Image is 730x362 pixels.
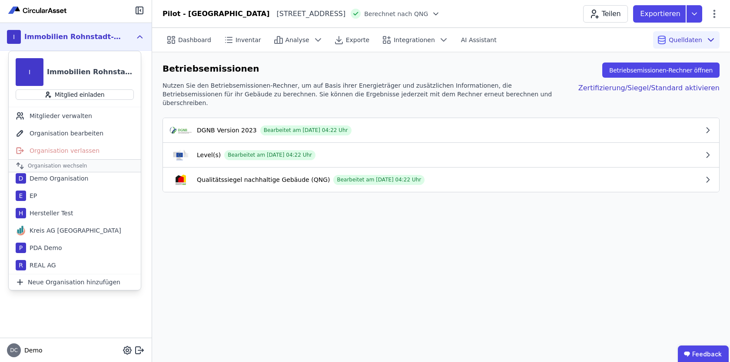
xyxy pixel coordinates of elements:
button: cert-logoLevel(s)Bearbeitet am [DATE] 04:22 Uhr [163,143,719,167]
span: Analyse [285,36,309,44]
div: Zertifizierung/Siegel/Standard aktivieren [564,81,720,107]
div: REAL AG [26,261,56,270]
div: R [16,260,26,270]
img: cert-logo [170,174,192,185]
div: Bearbeitet am [DATE] 04:22 Uhr [333,175,425,185]
div: E [16,191,26,201]
div: Organisation bearbeiten [9,125,141,142]
span: Berechnet nach QNG [364,10,428,18]
div: I [16,58,43,86]
div: DGNB Version 2023 [197,126,257,135]
span: Inventar [236,36,261,44]
div: I [7,30,21,44]
span: Integrationen [394,36,435,44]
p: Exportieren [640,9,682,19]
div: Nutzen Sie den Betriebsemissionen-Rechner, um auf Basis ihrer Energieträger und zusätzlichen Info... [163,81,564,107]
div: Betriebsemissionen [163,63,259,78]
div: H [16,208,26,218]
span: Exporte [346,36,369,44]
span: Demo [21,346,43,355]
div: Immobilien Rohnstadt-Burg [47,67,134,77]
div: Level(s) [197,151,221,159]
img: Concular [7,5,69,16]
button: Mitglied einladen [16,89,134,100]
div: D [16,173,26,184]
img: Kreis AG Germany [16,225,26,236]
span: DC [10,348,18,353]
div: Qualitätssiegel nachhaltige Gebäude (QNG) [197,175,330,184]
div: Immobilien Rohnstadt-Burg [24,32,124,42]
div: Mitglieder verwalten [9,107,141,125]
button: cert-logoDGNB Version 2023Bearbeitet am [DATE] 04:22 Uhr [163,118,719,142]
div: [STREET_ADDRESS] [270,9,346,19]
div: Organisation verlassen [9,142,141,159]
button: Betriebsemissionen-Rechner öffnen [602,63,720,78]
div: Bearbeitet am [DATE] 04:22 Uhr [260,125,352,135]
button: cert-logoQualitätssiegel nachhaltige Gebäude (QNG)Bearbeitet am [DATE] 04:22 Uhr [163,168,719,192]
span: Dashboard [178,36,211,44]
span: Neue Organisation hinzufügen [28,278,120,286]
div: Bearbeitet am [DATE] 04:22 Uhr [224,150,315,160]
div: EP [26,191,37,200]
button: Teilen [583,5,628,23]
span: AI Assistant [461,36,497,44]
div: Demo Organisation [26,174,89,183]
div: Pilot - [GEOGRAPHIC_DATA] [163,9,270,19]
div: P [16,243,26,253]
img: cert-logo [170,125,192,135]
div: Organisation wechseln [9,159,141,172]
div: PDA Demo [26,244,62,252]
span: Quelldaten [669,36,702,44]
img: cert-logo [170,150,192,160]
div: Kreis AG [GEOGRAPHIC_DATA] [26,226,121,235]
div: Hersteller Test [26,209,73,217]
